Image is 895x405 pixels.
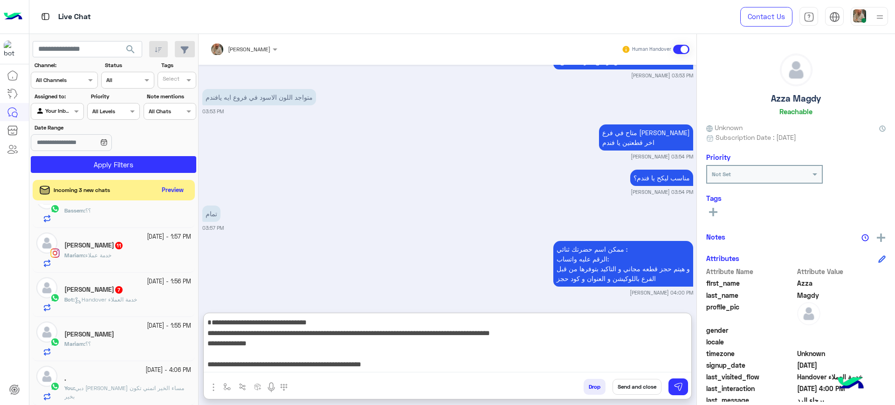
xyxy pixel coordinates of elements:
[706,153,730,161] h6: Priority
[223,383,231,391] img: select flow
[706,194,886,202] h6: Tags
[553,241,693,287] p: 5/10/2025, 4:00 PM
[874,11,886,23] img: profile
[228,46,270,53] span: [PERSON_NAME]
[115,242,123,249] span: 11
[861,234,869,241] img: notes
[202,108,224,115] small: 03:53 PM
[797,290,886,300] span: Magdy
[780,54,812,86] img: defaultAdmin.png
[64,384,74,391] span: You
[706,123,743,132] span: Unknown
[254,383,262,391] img: create order
[631,72,693,79] small: [PERSON_NAME] 03:53 PM
[50,382,60,391] img: WhatsApp
[58,11,91,23] p: Live Chat
[266,382,277,393] img: send voice note
[36,322,57,343] img: defaultAdmin.png
[797,349,886,358] span: Unknown
[161,61,195,69] label: Tags
[158,184,188,197] button: Preview
[220,379,235,394] button: select flow
[64,330,114,338] h5: Mariam Hassanein
[202,224,224,232] small: 03:57 PM
[115,286,123,294] span: 7
[64,296,73,303] span: Bot
[64,375,66,383] h5: .
[64,340,85,347] b: :
[64,207,85,214] b: :
[712,171,731,178] b: Not Set
[797,278,886,288] span: Azza
[235,379,250,394] button: Trigger scenario
[202,89,316,105] p: 5/10/2025, 3:53 PM
[64,241,124,249] h5: Mariam Hassanein
[36,277,57,298] img: defaultAdmin.png
[64,252,84,259] span: Mariam
[85,207,91,214] span: ؟؟
[105,61,153,69] label: Status
[706,233,725,241] h6: Notes
[706,325,795,335] span: gender
[64,384,184,400] span: دبي فون عمر مهدي مساء الخير اتمني تكون بخير
[145,366,191,375] small: [DATE] - 4:06 PM
[877,233,885,242] img: add
[613,379,661,395] button: Send and close
[36,233,57,254] img: defaultAdmin.png
[631,188,693,196] small: [PERSON_NAME] 03:54 PM
[804,12,814,22] img: tab
[91,92,139,101] label: Priority
[4,41,21,57] img: 1403182699927242
[797,360,886,370] span: 2025-10-05T10:30:19.577Z
[706,267,795,276] span: Attribute Name
[40,11,51,22] img: tab
[36,366,57,387] img: defaultAdmin.png
[797,372,886,382] span: Handover خدمة العملاء
[797,325,886,335] span: null
[119,41,142,61] button: search
[54,186,110,194] span: Incoming 3 new chats
[797,395,886,405] span: برجاء الرد
[829,12,840,22] img: tab
[34,61,97,69] label: Channel:
[716,132,796,142] span: Subscription Date : [DATE]
[85,252,111,259] span: خدمة عملاء
[797,337,886,347] span: null
[250,379,266,394] button: create order
[706,349,795,358] span: timezone
[771,93,821,104] h5: Azza Magdy
[34,92,83,101] label: Assigned to:
[239,383,246,391] img: Trigger scenario
[50,337,60,347] img: WhatsApp
[797,267,886,276] span: Attribute Value
[853,9,866,22] img: userImage
[50,204,60,213] img: WhatsApp
[797,384,886,393] span: 2025-10-05T13:00:52.7232435Z
[631,153,693,160] small: [PERSON_NAME] 03:54 PM
[50,248,60,258] img: Instagram
[599,124,693,151] p: 5/10/2025, 3:54 PM
[706,395,795,405] span: last_message
[202,206,220,222] p: 5/10/2025, 3:57 PM
[64,252,85,259] b: :
[706,278,795,288] span: first_name
[706,254,739,262] h6: Attributes
[779,107,812,116] h6: Reachable
[147,277,191,286] small: [DATE] - 1:56 PM
[797,302,820,325] img: defaultAdmin.png
[208,382,219,393] img: send attachment
[64,384,75,391] b: :
[740,7,792,27] a: Contact Us
[31,156,196,173] button: Apply Filters
[64,207,84,214] span: Bassem
[34,124,139,132] label: Date Range
[630,289,693,296] small: [PERSON_NAME] 04:00 PM
[50,293,60,302] img: WhatsApp
[630,170,693,186] p: 5/10/2025, 3:54 PM
[706,360,795,370] span: signup_date
[674,382,683,391] img: send message
[75,296,137,303] span: Handover خدمة العملاء
[147,233,191,241] small: [DATE] - 1:57 PM
[147,92,195,101] label: Note mentions
[64,296,75,303] b: :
